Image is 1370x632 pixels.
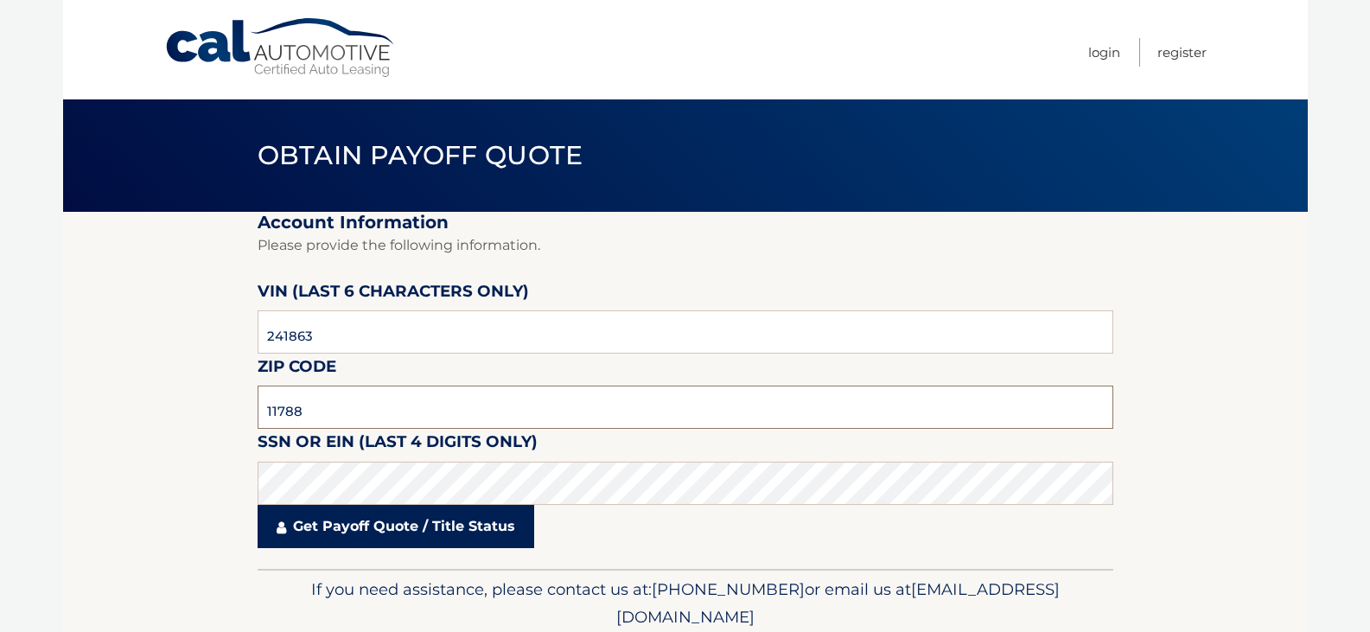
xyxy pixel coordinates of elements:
[652,579,805,599] span: [PHONE_NUMBER]
[258,429,538,461] label: SSN or EIN (last 4 digits only)
[258,233,1113,258] p: Please provide the following information.
[1157,38,1207,67] a: Register
[258,212,1113,233] h2: Account Information
[258,139,583,171] span: Obtain Payoff Quote
[1088,38,1120,67] a: Login
[258,505,534,548] a: Get Payoff Quote / Title Status
[269,576,1102,631] p: If you need assistance, please contact us at: or email us at
[258,278,529,310] label: VIN (last 6 characters only)
[164,17,398,79] a: Cal Automotive
[258,354,336,386] label: Zip Code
